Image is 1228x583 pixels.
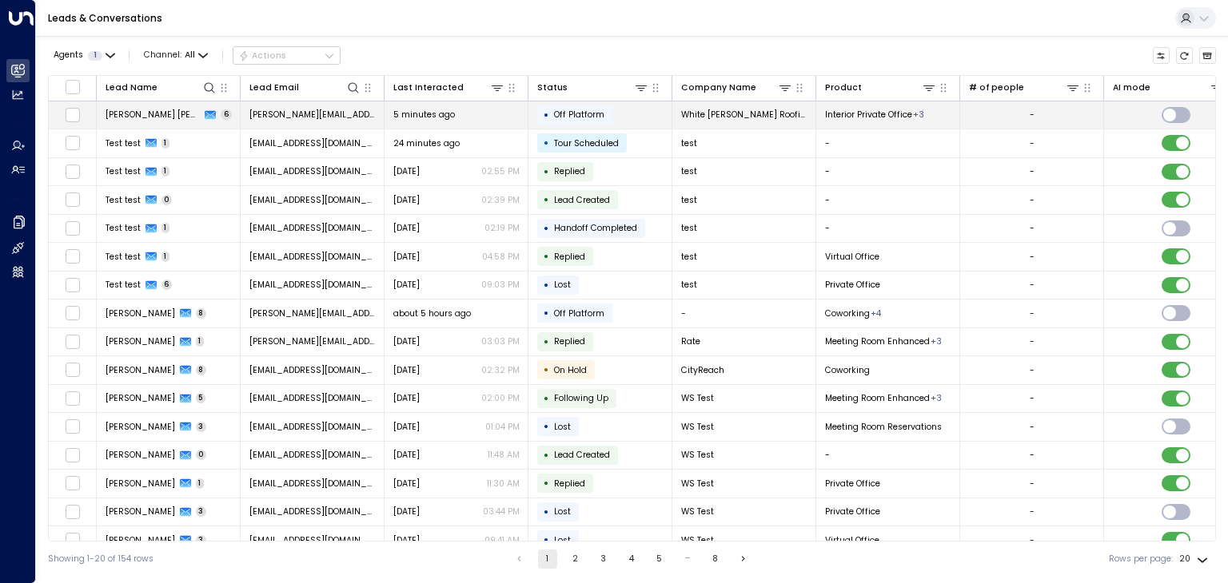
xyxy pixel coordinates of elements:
[1030,251,1035,263] div: -
[544,246,549,267] div: •
[681,80,793,95] div: Company Name
[544,218,549,239] div: •
[681,222,697,234] span: test
[544,331,549,352] div: •
[816,129,960,157] td: -
[681,279,697,291] span: test
[1030,506,1035,518] div: -
[825,279,880,291] span: Private Office
[106,222,141,234] span: Test test
[65,136,80,151] span: Toggle select row
[825,506,880,518] span: Private Office
[249,109,376,121] span: dan.crystal@whitegloveroofs.com
[249,392,376,404] span: jtiemeier@workspacestrat.com
[816,442,960,470] td: -
[481,165,520,177] p: 02:55 PM
[393,222,420,234] span: Aug 05, 2025
[1030,421,1035,433] div: -
[196,478,205,489] span: 1
[238,50,287,61] div: Actions
[681,449,714,461] span: WS Test
[825,109,912,121] span: Interior Private Office
[106,478,175,490] span: Jason Tiemeier
[871,307,881,319] div: Interior Private Office,Private Office,Two person Private Office,Window Private Office
[681,81,756,95] div: Company Name
[106,307,175,319] span: Victor Roman
[249,506,376,518] span: jtiemeier@workspacestrat.com
[554,165,585,177] span: Replied
[681,251,697,263] span: test
[825,421,942,433] span: Meeting Room Reservations
[825,81,862,95] div: Product
[233,46,341,65] button: Actions
[537,81,568,95] div: Status
[931,392,942,404] div: Meeting Room Essential,Meeting Room Premium,Meeting Room Reservations
[393,506,420,518] span: Jul 15, 2025
[1030,222,1035,234] div: -
[544,416,549,437] div: •
[106,364,175,376] span: Chase Windebank
[196,506,207,517] span: 3
[65,79,80,94] span: Toggle select all
[249,534,376,546] span: jtiemeier@workspacestrat.com
[487,478,520,490] p: 11:30 AM
[1109,553,1173,565] label: Rows per page:
[825,335,930,347] span: Meeting Room Enhanced
[554,279,571,291] span: Lost
[106,194,141,206] span: Test test
[393,307,471,319] span: about 5 hours ago
[196,450,207,460] span: 0
[106,449,175,461] span: Jason Tiemeier
[1030,165,1035,177] div: -
[1030,307,1035,319] div: -
[481,392,520,404] p: 02:00 PM
[825,251,879,263] span: Virtual Office
[249,194,376,206] span: test@test.com
[196,336,205,347] span: 1
[672,299,816,327] td: -
[48,47,119,64] button: Agents1
[681,392,714,404] span: WS Test
[393,392,420,404] span: Yesterday
[249,279,376,291] span: test@test.com
[65,363,80,378] span: Toggle select row
[106,506,175,518] span: Jason Tiemeier
[1153,47,1170,65] button: Customize
[249,81,299,95] div: Lead Email
[393,421,420,433] span: Jul 23, 2025
[393,109,455,121] span: 5 minutes ago
[816,215,960,243] td: -
[554,109,604,121] span: Off Platform
[1113,80,1225,95] div: AI mode
[48,553,153,565] div: Showing 1-20 of 154 rows
[393,364,420,376] span: Yesterday
[825,478,880,490] span: Private Office
[544,445,549,466] div: •
[483,506,520,518] p: 03:44 PM
[681,506,714,518] span: WS Test
[221,109,232,120] span: 6
[554,137,619,149] span: Tour Scheduled
[484,222,520,234] p: 02:19 PM
[1030,109,1035,121] div: -
[1030,364,1035,376] div: -
[249,137,376,149] span: test@test.com
[481,335,520,347] p: 03:03 PM
[65,419,80,434] span: Toggle select row
[106,137,141,149] span: Test test
[65,391,80,406] span: Toggle select row
[1030,534,1035,546] div: -
[544,388,549,409] div: •
[594,549,613,569] button: Go to page 3
[48,11,162,25] a: Leads & Conversations
[734,549,753,569] button: Go to next page
[249,251,376,263] span: test@test.com
[249,478,376,490] span: jtiemeier@workspacestrat.com
[481,364,520,376] p: 02:32 PM
[106,335,175,347] span: Sam Garcia
[554,392,608,404] span: Following Up
[554,194,610,206] span: Lead Created
[1030,194,1035,206] div: -
[554,222,637,234] span: Handoff Completed
[825,364,870,376] span: Coworking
